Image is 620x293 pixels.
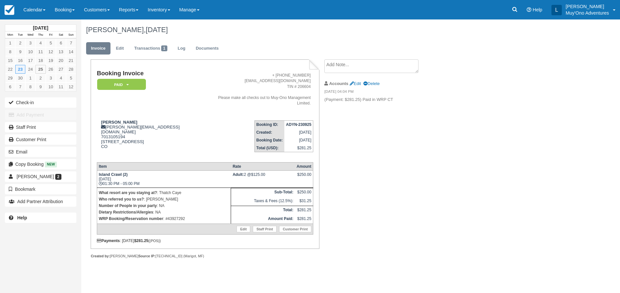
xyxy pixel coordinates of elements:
[5,213,76,223] a: Help
[56,74,66,82] a: 4
[25,74,35,82] a: 1
[5,134,76,145] a: Customer Print
[35,56,45,65] a: 18
[129,42,172,55] a: Transactions1
[66,39,76,47] a: 7
[231,197,295,206] td: Taxes & Fees (12.5%):
[527,7,531,12] i: Help
[56,82,66,91] a: 11
[97,238,313,243] div: : [DATE] ( )
[97,120,208,157] div: [PERSON_NAME][EMAIL_ADDRESS][DOMAIN_NAME] 7013105194 [STREET_ADDRESS] CO
[17,215,27,220] b: Help
[15,39,25,47] a: 2
[25,56,35,65] a: 17
[146,26,168,34] span: [DATE]
[99,203,157,208] strong: Number of People in your party
[5,56,15,65] a: 15
[350,81,361,86] a: Edit
[99,190,157,195] strong: What resort are you staying at?
[295,188,313,197] td: $250.00
[55,174,61,180] span: 2
[324,89,434,96] em: [DATE] 04:04 PM
[25,39,35,47] a: 3
[35,31,45,39] th: Thu
[35,82,45,91] a: 9
[56,56,66,65] a: 20
[35,47,45,56] a: 11
[25,47,35,56] a: 10
[46,65,56,74] a: 26
[46,39,56,47] a: 5
[191,42,224,55] a: Documents
[5,184,76,194] button: Bookmark
[295,197,313,206] td: $31.25
[17,174,54,179] span: [PERSON_NAME]
[253,226,277,232] a: Staff Print
[566,10,609,16] p: Muy'Ono Adventures
[46,74,56,82] a: 3
[99,189,229,196] p: : Thatch Caye
[56,47,66,56] a: 13
[66,74,76,82] a: 5
[46,31,56,39] th: Fri
[5,5,14,15] img: checkfront-main-nav-mini-logo.png
[5,147,76,157] button: Email
[86,42,110,55] a: Invoice
[99,210,153,214] strong: Dietary Restrictions/Allergies
[286,122,311,127] strong: ADYN-230925
[66,47,76,56] a: 14
[566,3,609,10] p: [PERSON_NAME]
[99,215,229,222] p: : #43927292
[533,7,542,12] span: Help
[297,172,311,182] div: $250.00
[91,254,110,258] strong: Created by:
[45,162,57,167] span: New
[5,171,76,182] a: [PERSON_NAME] 2
[25,31,35,39] th: Wed
[210,73,311,106] address: + [PHONE_NUMBER] [EMAIL_ADDRESS][DOMAIN_NAME] TIN # 206604 Please make all checks out to Muy-Ono ...
[99,216,163,221] strong: WRP Booking/Reservation number
[5,47,15,56] a: 8
[15,31,25,39] th: Tue
[5,65,15,74] a: 22
[25,82,35,91] a: 8
[86,26,541,34] h1: [PERSON_NAME],
[91,254,319,259] div: [PERSON_NAME] [TECHNICAL_ID] (Marigot, MF)
[138,254,156,258] strong: Source IP:
[66,65,76,74] a: 28
[5,110,76,120] button: Add Payment
[97,79,144,91] a: Paid
[237,226,250,232] a: Edit
[231,170,295,188] td: 2 @
[56,39,66,47] a: 6
[284,144,313,152] td: $281.25
[284,136,313,144] td: [DATE]
[99,209,229,215] p: : NA
[284,128,313,136] td: [DATE]
[35,74,45,82] a: 2
[134,238,148,243] strong: $281.25
[15,65,25,74] a: 23
[15,74,25,82] a: 30
[233,172,244,177] strong: Adult
[66,31,76,39] th: Sun
[33,25,48,31] strong: [DATE]
[97,162,231,170] th: Item
[279,226,311,232] a: Customer Print
[5,82,15,91] a: 6
[5,196,76,207] button: Add Partner Attribution
[97,170,231,188] td: [DATE] 01:30 PM - 05:00 PM
[97,79,146,90] em: Paid
[15,82,25,91] a: 7
[363,81,380,86] a: Delete
[5,39,15,47] a: 1
[111,42,129,55] a: Edit
[99,202,229,209] p: : NA
[254,136,284,144] th: Booking Date:
[66,56,76,65] a: 21
[5,122,76,132] a: Staff Print
[161,45,167,51] span: 1
[324,97,434,103] p: (Payment: $281.25) Paid in WRP CT
[551,5,562,15] div: L
[254,144,284,152] th: Total (USD):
